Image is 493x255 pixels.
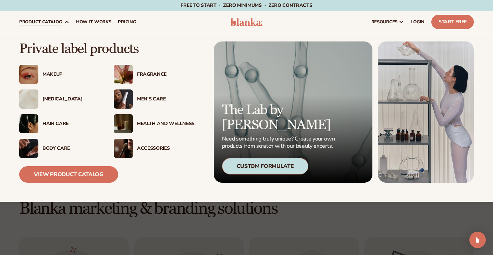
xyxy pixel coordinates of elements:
div: Men’s Care [137,96,195,102]
img: Female with makeup brush. [114,139,133,158]
span: resources [371,19,397,25]
div: Makeup [42,72,100,77]
div: Fragrance [137,72,195,77]
span: pricing [118,19,136,25]
div: Custom Formulate [222,158,309,174]
div: Hair Care [42,121,100,127]
span: LOGIN [411,19,424,25]
img: Candles and incense on table. [114,114,133,133]
a: Pink blooming flower. Fragrance [114,65,195,84]
span: Free to start · ZERO minimums · ZERO contracts [181,2,312,9]
p: Need something truly unique? Create your own products from scratch with our beauty experts. [222,135,337,150]
img: Cream moisturizer swatch. [19,89,38,109]
a: product catalog [16,11,73,33]
img: Male holding moisturizer bottle. [114,89,133,109]
div: Health And Wellness [137,121,195,127]
div: Body Care [42,146,100,151]
p: The Lab by [PERSON_NAME] [222,102,337,133]
img: Female in lab with equipment. [378,41,474,183]
a: pricing [114,11,139,33]
img: Male hand applying moisturizer. [19,139,38,158]
img: Female with glitter eye makeup. [19,65,38,84]
div: Open Intercom Messenger [469,232,486,248]
p: Private label products [19,41,195,57]
span: How It Works [76,19,111,25]
img: Pink blooming flower. [114,65,133,84]
a: How It Works [73,11,115,33]
a: View Product Catalog [19,166,118,183]
a: Female with makeup brush. Accessories [114,139,195,158]
a: Cream moisturizer swatch. [MEDICAL_DATA] [19,89,100,109]
a: Female with glitter eye makeup. Makeup [19,65,100,84]
div: Accessories [137,146,195,151]
span: product catalog [19,19,62,25]
a: Start Free [431,15,474,29]
a: Candles and incense on table. Health And Wellness [114,114,195,133]
a: Female hair pulled back with clips. Hair Care [19,114,100,133]
div: [MEDICAL_DATA] [42,96,100,102]
a: LOGIN [408,11,428,33]
a: Male hand applying moisturizer. Body Care [19,139,100,158]
a: resources [368,11,408,33]
a: Male holding moisturizer bottle. Men’s Care [114,89,195,109]
a: Microscopic product formula. The Lab by [PERSON_NAME] Need something truly unique? Create your ow... [214,41,373,183]
img: logo [231,18,263,26]
img: Female hair pulled back with clips. [19,114,38,133]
